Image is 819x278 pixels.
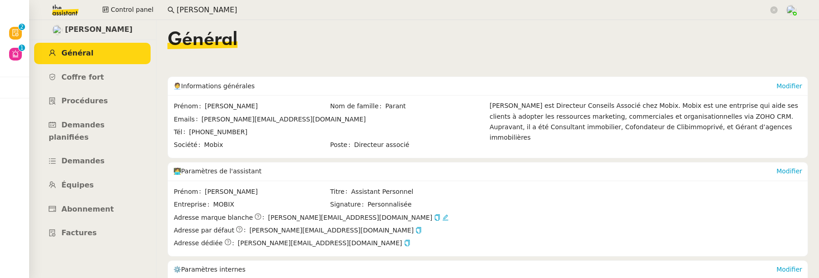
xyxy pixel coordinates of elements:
img: users%2FoFdbodQ3TgNoWt9kP3GXAs5oaCq1%2Favatar%2Fprofile-pic.png [786,5,796,15]
a: Général [34,43,151,64]
span: [PERSON_NAME] [205,101,329,111]
a: Procédures [34,91,151,112]
p: 2 [20,24,24,32]
span: Titre [330,187,351,197]
span: MOBIX [213,199,329,210]
span: Coffre fort [61,73,104,81]
span: Général [61,49,93,57]
span: Nom de famille [330,101,385,111]
span: Emails [174,114,202,125]
img: users%2FW4OQjB9BRtYK2an7yusO0WsYLsD3%2Favatar%2F28027066-518b-424c-8476-65f2e549ac29 [52,25,62,35]
span: Procédures [61,96,108,105]
span: Poste [330,140,354,150]
span: Assistant Personnel [351,187,485,197]
span: [PERSON_NAME][EMAIL_ADDRESS][DOMAIN_NAME] [268,212,432,223]
span: Demandes [61,157,105,165]
span: Adresse marque blanche [174,212,253,223]
span: Paramètres de l'assistant [181,167,262,175]
a: Modifier [776,82,802,90]
span: [PHONE_NUMBER] [189,128,247,136]
span: Control panel [111,5,153,15]
span: [PERSON_NAME][EMAIL_ADDRESS][DOMAIN_NAME] [202,116,366,123]
button: Control panel [97,4,159,16]
a: Modifier [776,167,802,175]
span: Personnalisée [368,199,412,210]
div: 🧑‍💻 [173,162,776,181]
div: [PERSON_NAME] est Directeur Conseils Associé chez Mobix. Mobix est une entrprise qui aide ses cli... [490,101,802,152]
span: Adresse dédiée [174,238,222,248]
span: Général [167,31,238,49]
nz-badge-sup: 2 [19,24,25,30]
span: Demandes planifiées [49,121,105,142]
span: [PERSON_NAME][EMAIL_ADDRESS][DOMAIN_NAME] [238,238,410,248]
span: Parant [385,101,485,111]
div: 🧑‍💼 [173,77,776,95]
span: Prénom [174,101,205,111]
span: Adresse par défaut [174,225,234,236]
span: Abonnement [61,205,114,213]
a: Équipes [34,175,151,196]
span: [PERSON_NAME] [205,187,329,197]
span: Informations générales [181,82,255,90]
input: Rechercher [177,4,768,16]
span: Paramètres internes [181,266,245,273]
a: Demandes planifiées [34,115,151,148]
p: 1 [20,45,24,53]
span: Factures [61,228,97,237]
span: Société [174,140,204,150]
span: [PERSON_NAME][EMAIL_ADDRESS][DOMAIN_NAME] [249,225,422,236]
a: Coffre fort [34,67,151,88]
a: Demandes [34,151,151,172]
span: Tél [174,127,189,137]
span: [PERSON_NAME] [65,24,133,36]
span: Entreprise [174,199,213,210]
a: Modifier [776,266,802,273]
span: Prénom [174,187,205,197]
span: Équipes [61,181,94,189]
span: Directeur associé [354,140,485,150]
nz-badge-sup: 1 [19,45,25,51]
span: Signature [330,199,368,210]
a: Abonnement [34,199,151,220]
span: Mobix [204,140,329,150]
